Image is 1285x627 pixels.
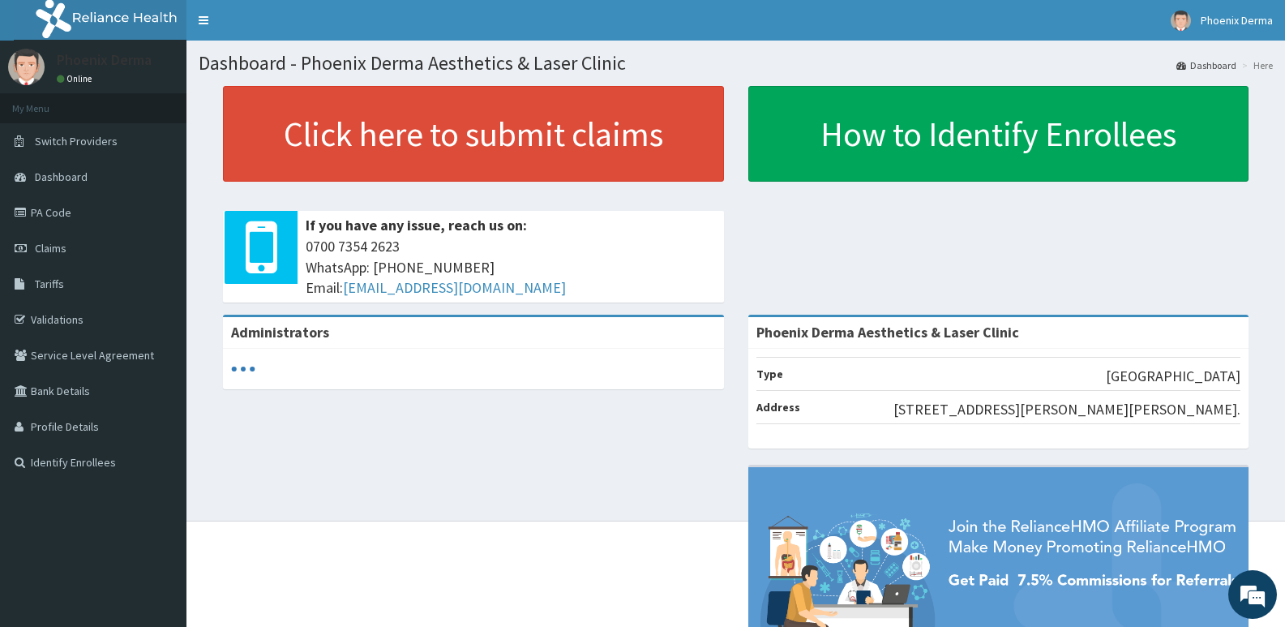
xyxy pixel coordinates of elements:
[35,170,88,184] span: Dashboard
[57,53,152,67] p: Phoenix Derma
[223,86,724,182] a: Click here to submit claims
[756,323,1019,341] strong: Phoenix Derma Aesthetics & Laser Clinic
[306,236,716,298] span: 0700 7354 2623 WhatsApp: [PHONE_NUMBER] Email:
[1238,58,1273,72] li: Here
[35,241,66,256] span: Claims
[756,367,783,381] b: Type
[748,86,1249,182] a: How to Identify Enrollees
[306,216,527,234] b: If you have any issue, reach us on:
[1171,11,1191,31] img: User Image
[893,399,1240,420] p: [STREET_ADDRESS][PERSON_NAME][PERSON_NAME].
[1201,13,1273,28] span: Phoenix Derma
[57,73,96,84] a: Online
[35,277,64,291] span: Tariffs
[1176,58,1236,72] a: Dashboard
[343,278,566,297] a: [EMAIL_ADDRESS][DOMAIN_NAME]
[1106,366,1240,387] p: [GEOGRAPHIC_DATA]
[231,323,329,341] b: Administrators
[756,400,800,414] b: Address
[199,53,1273,74] h1: Dashboard - Phoenix Derma Aesthetics & Laser Clinic
[8,49,45,85] img: User Image
[35,134,118,148] span: Switch Providers
[231,357,255,381] svg: audio-loading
